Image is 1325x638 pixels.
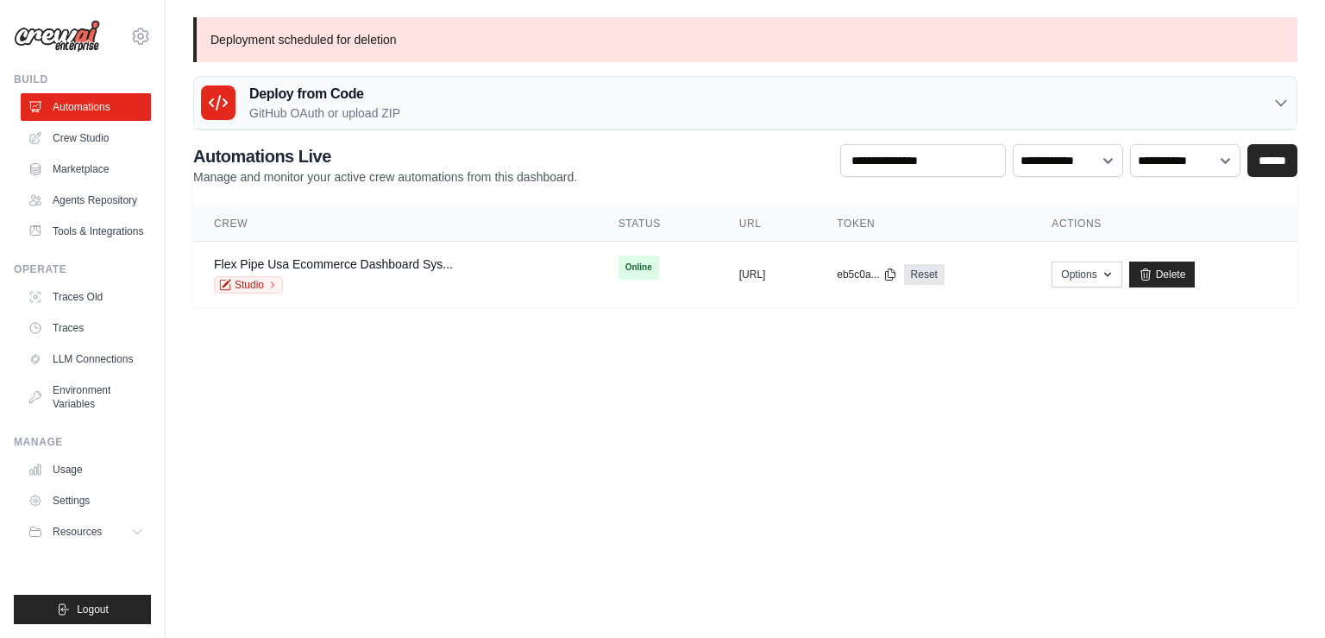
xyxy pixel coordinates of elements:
a: Usage [21,456,151,483]
a: Flex Pipe Usa Ecommerce Dashboard Sys... [214,257,453,271]
th: URL [719,206,816,242]
a: Automations [21,93,151,121]
span: Logout [77,603,109,616]
th: Actions [1031,206,1297,242]
button: Logout [14,595,151,624]
img: Logo [14,20,100,53]
a: Traces [21,314,151,342]
h3: Deploy from Code [249,84,400,104]
th: Token [816,206,1031,242]
a: Studio [214,276,283,294]
p: Manage and monitor your active crew automations from this dashboard. [193,168,577,186]
a: Marketplace [21,155,151,183]
p: Deployment scheduled for deletion [193,17,1297,62]
span: Online [619,256,659,280]
div: Build [14,73,151,86]
p: GitHub OAuth or upload ZIP [249,104,400,122]
div: Manage [14,435,151,449]
a: Settings [21,487,151,515]
h2: Automations Live [193,144,577,168]
a: Delete [1129,262,1196,287]
a: Agents Repository [21,186,151,214]
div: Operate [14,262,151,276]
th: Status [598,206,719,242]
button: eb5c0a... [837,268,896,281]
a: Reset [904,264,945,285]
a: Traces Old [21,283,151,311]
a: Tools & Integrations [21,218,151,245]
th: Crew [193,206,598,242]
a: Crew Studio [21,124,151,152]
a: Environment Variables [21,376,151,418]
a: LLM Connections [21,345,151,373]
span: Resources [53,525,102,539]
button: Resources [21,518,151,546]
button: Options [1052,262,1121,287]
